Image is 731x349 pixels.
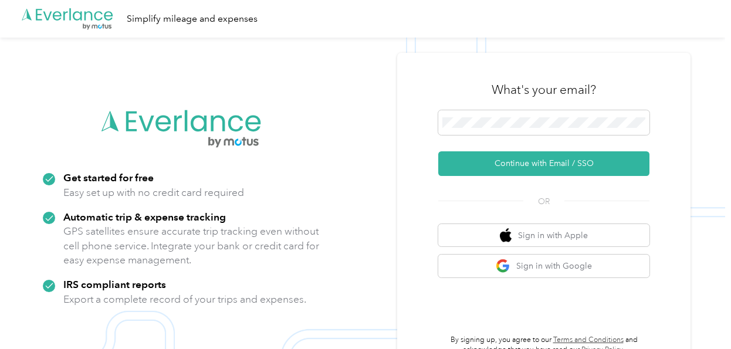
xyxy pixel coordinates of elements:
[438,151,649,176] button: Continue with Email / SSO
[496,259,510,273] img: google logo
[63,224,320,267] p: GPS satellites ensure accurate trip tracking even without cell phone service. Integrate your bank...
[438,255,649,277] button: google logoSign in with Google
[523,195,564,208] span: OR
[500,228,512,243] img: apple logo
[63,292,306,307] p: Export a complete record of your trips and expenses.
[127,12,258,26] div: Simplify mileage and expenses
[438,224,649,247] button: apple logoSign in with Apple
[553,336,624,344] a: Terms and Conditions
[63,171,154,184] strong: Get started for free
[63,278,166,290] strong: IRS compliant reports
[63,211,226,223] strong: Automatic trip & expense tracking
[492,82,596,98] h3: What's your email?
[63,185,244,200] p: Easy set up with no credit card required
